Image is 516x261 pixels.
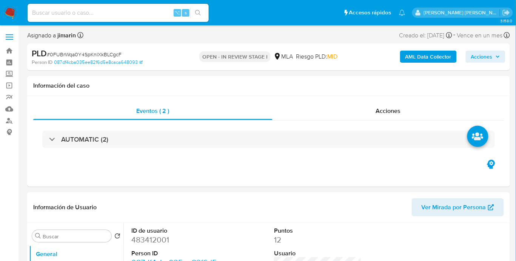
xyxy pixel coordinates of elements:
b: Person ID [32,59,52,66]
p: OPEN - IN REVIEW STAGE I [199,51,271,62]
span: Accesos rápidos [349,9,391,17]
b: PLD [32,47,47,59]
span: Ver Mirada por Persona [422,198,486,216]
span: MID [327,52,338,61]
h3: AUTOMATIC (2) [61,135,108,144]
button: AML Data Collector [400,51,457,63]
input: Buscar [43,233,108,240]
input: Buscar usuario o caso... [28,8,209,18]
span: Vence en un mes [457,31,503,40]
a: 087df4cba035ee82f6d5e8caca648093 [54,59,143,66]
button: Acciones [466,51,505,63]
b: AML Data Collector [405,51,451,63]
button: Buscar [35,233,41,239]
h1: Información del caso [33,82,504,90]
button: Ver Mirada por Persona [412,198,504,216]
h1: Información de Usuario [33,204,97,211]
div: MLA [274,53,293,61]
span: s [185,9,187,16]
button: search-icon [190,8,206,18]
span: Acciones [376,107,401,115]
dd: 483412001 [131,235,219,245]
p: jian.marin@mercadolibre.com [424,9,500,16]
span: - [454,30,456,40]
a: Notificaciones [399,9,405,16]
b: jimarin [56,31,76,40]
dt: Usuario [274,249,362,258]
dd: 12 [274,235,362,245]
span: # 0FUBrWqa0Y4SpKnlXkBLCgcF [47,51,122,58]
button: Volver al orden por defecto [114,233,120,241]
span: Asignado a [27,31,76,40]
dt: Person ID [131,249,219,258]
dt: ID de usuario [131,227,219,235]
div: AUTOMATIC (2) [42,131,495,148]
span: Acciones [471,51,493,63]
span: Riesgo PLD: [296,53,338,61]
dt: Puntos [274,227,362,235]
a: Salir [502,9,510,17]
span: ⌥ [174,9,180,16]
div: Creado el: [DATE] [399,30,452,40]
span: Eventos ( 2 ) [137,107,169,115]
